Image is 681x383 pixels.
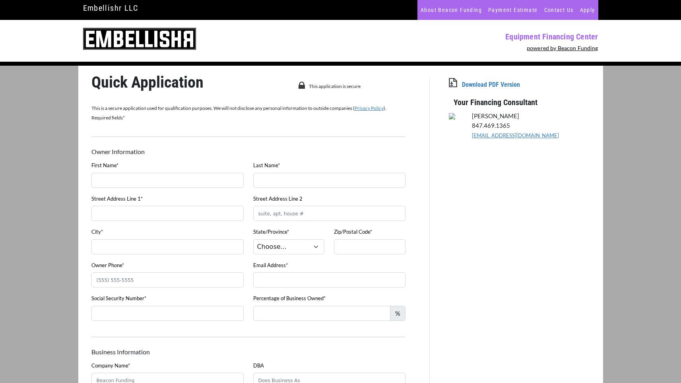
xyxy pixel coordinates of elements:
[253,362,264,370] label: DBA
[449,78,457,87] img: app-download.png
[91,228,103,236] label: City*
[83,28,196,50] img: embellisher-logo.png
[91,162,118,170] label: First Name*
[355,105,384,111] a: Privacy Policy
[449,113,455,119] img: PD'Aquila.jpg
[253,228,289,236] label: State/Province*
[462,81,520,88] a: Download PDF Version
[91,104,405,123] p: This is a secure application used for qualification purposes. We will not disclose any personal i...
[91,272,244,287] input: (555) 555-5555
[334,228,372,236] label: Zip/Postal Code*
[91,78,271,87] p: Quick Application
[345,32,598,41] p: Equipment Financing Center
[91,362,130,370] label: Company Name*
[298,82,305,89] img: lock-icon.png
[253,295,326,303] label: Percentage of Business Owned*
[390,306,405,321] span: %
[91,295,146,303] label: Social Security Number*
[91,147,190,156] p: Owner Information
[472,121,590,130] p: 847.469.1365
[91,195,143,203] label: Street Address Line 1*
[253,162,280,170] label: Last Name*
[309,82,399,91] p: This application is secure
[527,45,598,51] a: powered by Beacon Funding
[253,262,288,270] label: Email Address*
[449,90,608,107] p: Your Financing Consultant
[472,111,590,121] p: [PERSON_NAME]
[83,1,138,15] a: Embellishr LLC
[253,195,303,203] label: Street Address Line 2
[472,132,559,139] a: [EMAIL_ADDRESS][DOMAIN_NAME]
[91,347,405,357] p: Business Information
[253,206,405,221] input: suite, apt, house #
[91,262,124,270] label: Owner Phone*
